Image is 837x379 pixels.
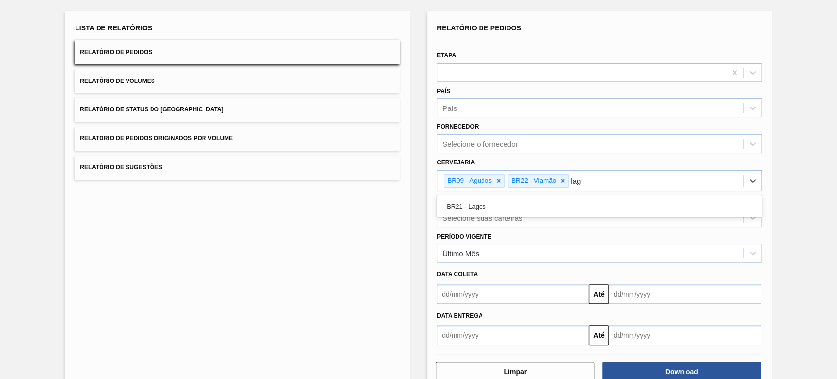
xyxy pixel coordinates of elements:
button: Relatório de Status do [GEOGRAPHIC_DATA] [75,98,400,122]
span: Relatório de Pedidos Originados por Volume [80,135,233,142]
input: dd/mm/yyyy [437,284,589,304]
span: Data coleta [437,271,478,278]
input: dd/mm/yyyy [609,284,761,304]
span: Data entrega [437,312,482,319]
label: Fornecedor [437,123,479,130]
button: Até [589,325,609,345]
button: Relatório de Pedidos [75,40,400,64]
button: Relatório de Volumes [75,69,400,93]
div: BR21 - Lages [437,197,762,216]
span: Relatório de Volumes [80,78,154,84]
input: dd/mm/yyyy [437,325,589,345]
input: dd/mm/yyyy [609,325,761,345]
label: Cervejaria [437,159,475,166]
span: Lista de Relatórios [75,24,152,32]
div: Selecione suas carteiras [442,214,522,222]
span: Relatório de Pedidos [80,49,152,55]
div: Selecione o fornecedor [442,140,518,148]
span: Relatório de Status do [GEOGRAPHIC_DATA] [80,106,223,113]
label: Período Vigente [437,233,491,240]
button: Relatório de Pedidos Originados por Volume [75,127,400,151]
div: Último Mês [442,249,479,258]
button: Até [589,284,609,304]
span: Relatório de Pedidos [437,24,521,32]
button: Relatório de Sugestões [75,156,400,180]
label: País [437,88,450,95]
label: Etapa [437,52,456,59]
span: Relatório de Sugestões [80,164,162,171]
div: BR09 - Agudos [444,175,493,187]
div: País [442,104,457,112]
div: BR22 - Viamão [508,175,558,187]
